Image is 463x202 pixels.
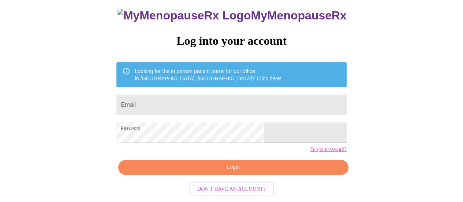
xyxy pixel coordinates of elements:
h3: Log into your account [116,34,346,48]
button: Don't have an account? [189,182,274,197]
button: Login [118,160,348,175]
a: Click here! [257,76,281,81]
a: Forgot password? [310,147,347,153]
img: MyMenopauseRx Logo [117,9,251,22]
h3: MyMenopauseRx [117,9,347,22]
div: Looking for the in person patient portal for our office in [GEOGRAPHIC_DATA], [GEOGRAPHIC_DATA]? [135,65,281,85]
a: Don't have an account? [187,186,276,192]
span: Login [127,163,340,172]
span: Don't have an account? [197,185,266,194]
